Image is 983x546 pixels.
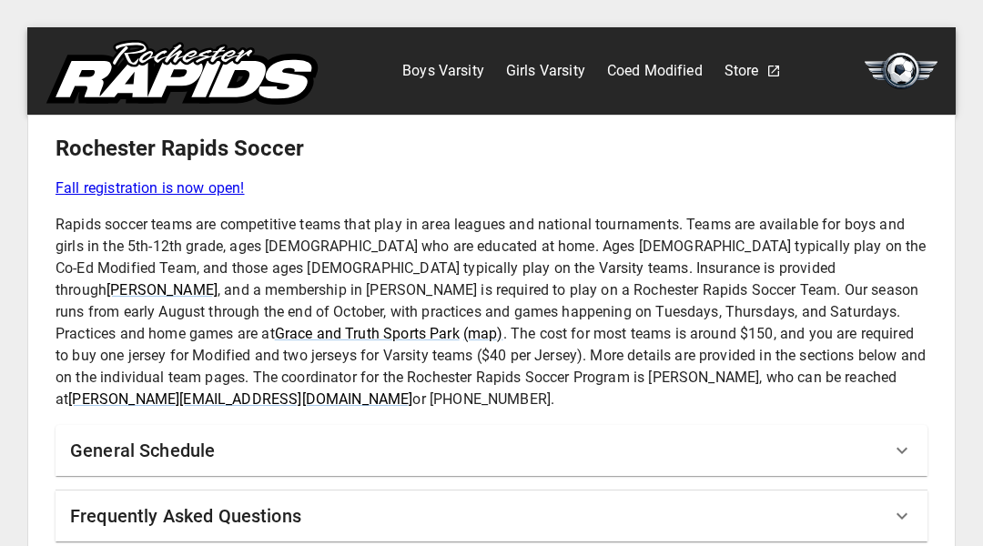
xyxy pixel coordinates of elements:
[56,490,927,541] div: Frequently Asked Questions
[68,390,412,408] a: [PERSON_NAME][EMAIL_ADDRESS][DOMAIN_NAME]
[865,53,937,89] img: soccer.svg
[402,56,484,86] a: Boys Varsity
[56,425,927,476] div: General Schedule
[506,56,585,86] a: Girls Varsity
[725,56,759,86] a: Store
[463,325,503,342] a: (map)
[275,325,460,342] a: Grace and Truth Sports Park
[70,501,301,531] h6: Frequently Asked Questions
[70,436,215,465] h6: General Schedule
[56,134,927,163] h5: Rochester Rapids Soccer
[607,56,703,86] a: Coed Modified
[106,281,218,298] a: [PERSON_NAME]
[56,214,927,410] p: Rapids soccer teams are competitive teams that play in area leagues and national tournaments. Tea...
[56,177,927,199] a: Fall registration is now open!
[46,40,319,105] img: rapids.svg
